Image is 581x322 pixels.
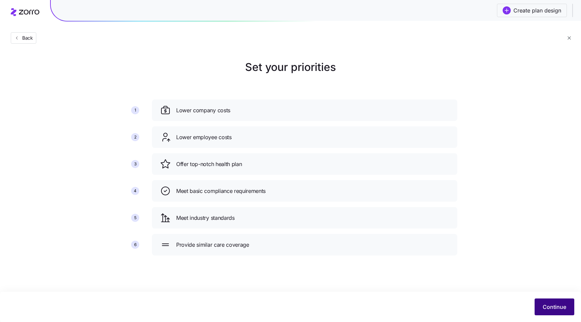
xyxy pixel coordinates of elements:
[543,303,566,311] span: Continue
[152,234,457,255] div: Provide similar care coverage
[535,298,574,315] button: Continue
[176,106,230,115] span: Lower company costs
[497,4,567,17] button: Create plan design
[176,160,242,168] span: Offer top-notch health plan
[152,207,457,229] div: Meet industry standards
[131,133,139,141] div: 2
[152,99,457,121] div: Lower company costs
[131,241,139,249] div: 6
[131,106,139,114] div: 1
[176,133,232,142] span: Lower employee costs
[20,35,33,41] span: Back
[152,153,457,175] div: Offer top-notch health plan
[513,6,561,14] span: Create plan design
[131,160,139,168] div: 3
[176,241,249,249] span: Provide similar care coverage
[131,214,139,222] div: 5
[124,59,457,75] h1: Set your priorities
[152,126,457,148] div: Lower employee costs
[152,180,457,202] div: Meet basic compliance requirements
[11,32,36,44] button: Back
[176,187,266,195] span: Meet basic compliance requirements
[176,214,235,222] span: Meet industry standards
[131,187,139,195] div: 4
